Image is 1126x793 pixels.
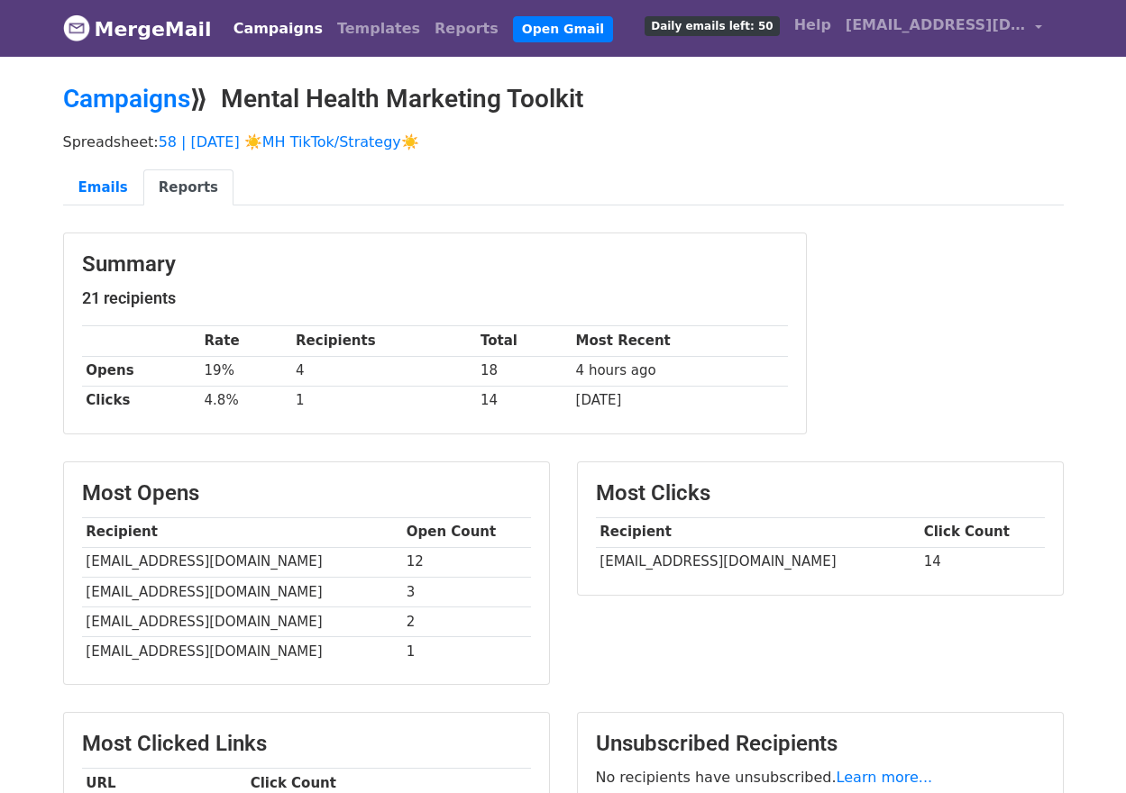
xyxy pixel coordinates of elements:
td: [EMAIL_ADDRESS][DOMAIN_NAME] [82,577,402,606]
span: [EMAIL_ADDRESS][DOMAIN_NAME] [846,14,1026,36]
h2: ⟫ Mental Health Marketing Toolkit [63,84,1064,114]
h3: Unsubscribed Recipients [596,731,1045,757]
th: Most Recent [572,326,788,356]
a: MergeMail [63,10,212,48]
td: 12 [402,547,531,577]
h5: 21 recipients [82,288,788,308]
span: Daily emails left: 50 [645,16,779,36]
td: 4.8% [200,386,292,415]
td: 14 [920,547,1045,577]
a: Campaigns [63,84,190,114]
h3: Most Opens [82,480,531,506]
th: Recipient [596,517,920,547]
td: 3 [402,577,531,606]
td: 1 [291,386,476,415]
a: Help [787,7,838,43]
th: Total [476,326,572,356]
td: 4 [291,356,476,386]
a: Campaigns [226,11,330,47]
td: 2 [402,606,531,636]
a: Open Gmail [513,16,613,42]
iframe: Chat Widget [1036,706,1126,793]
td: [EMAIL_ADDRESS][DOMAIN_NAME] [82,636,402,666]
a: Reports [427,11,506,47]
th: Clicks [82,386,200,415]
td: [EMAIL_ADDRESS][DOMAIN_NAME] [82,547,402,577]
a: Learn more... [837,769,933,786]
th: Recipients [291,326,476,356]
td: 4 hours ago [572,356,788,386]
td: 1 [402,636,531,666]
td: 18 [476,356,572,386]
th: Open Count [402,517,531,547]
a: Emails [63,169,143,206]
a: Reports [143,169,233,206]
h3: Summary [82,251,788,278]
a: Templates [330,11,427,47]
p: No recipients have unsubscribed. [596,768,1045,787]
th: Opens [82,356,200,386]
td: [EMAIL_ADDRESS][DOMAIN_NAME] [596,547,920,577]
td: 19% [200,356,292,386]
h3: Most Clicks [596,480,1045,506]
a: 58 | [DATE] ☀️MH TikTok/Strategy☀️ [159,133,419,150]
td: [DATE] [572,386,788,415]
td: [EMAIL_ADDRESS][DOMAIN_NAME] [82,606,402,636]
th: Recipient [82,517,402,547]
h3: Most Clicked Links [82,731,531,757]
th: Click Count [920,517,1045,547]
th: Rate [200,326,292,356]
a: Daily emails left: 50 [637,7,786,43]
a: [EMAIL_ADDRESS][DOMAIN_NAME] [838,7,1049,50]
p: Spreadsheet: [63,132,1064,151]
img: MergeMail logo [63,14,90,41]
td: 14 [476,386,572,415]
